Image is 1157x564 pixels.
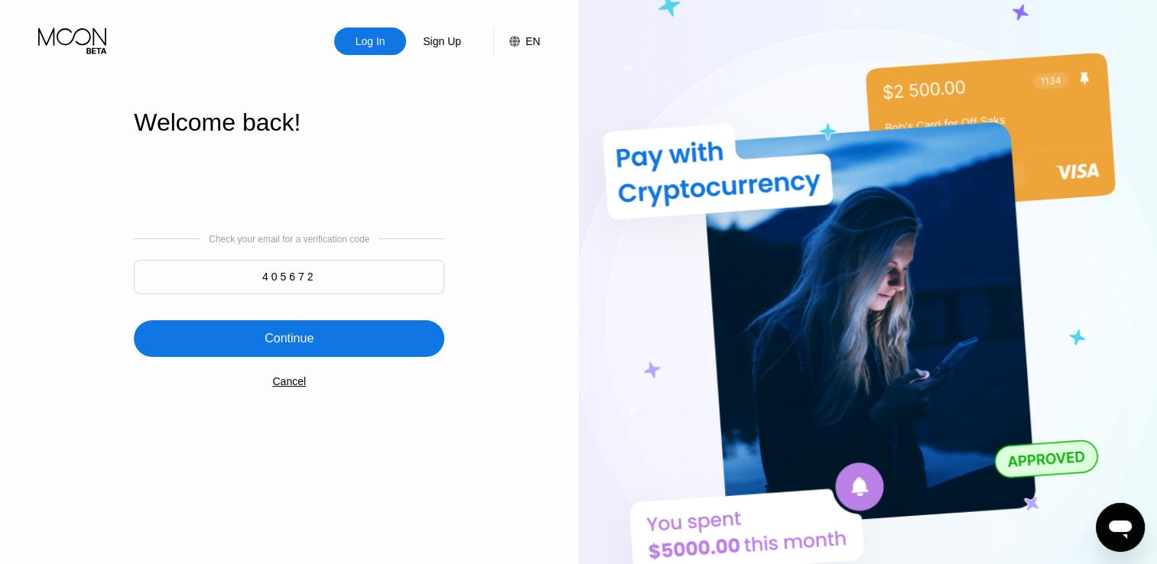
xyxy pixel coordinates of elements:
[134,109,444,137] div: Welcome back!
[406,28,478,55] div: Sign Up
[134,320,444,357] div: Continue
[272,375,306,387] div: Cancel
[134,260,444,294] input: 000000
[265,331,314,346] div: Continue
[421,34,463,49] div: Sign Up
[209,234,369,245] div: Check your email for a verification code
[334,28,406,55] div: Log In
[1096,503,1145,552] iframe: Button to launch messaging window
[354,34,387,49] div: Log In
[525,35,540,47] div: EN
[493,28,540,55] div: EN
